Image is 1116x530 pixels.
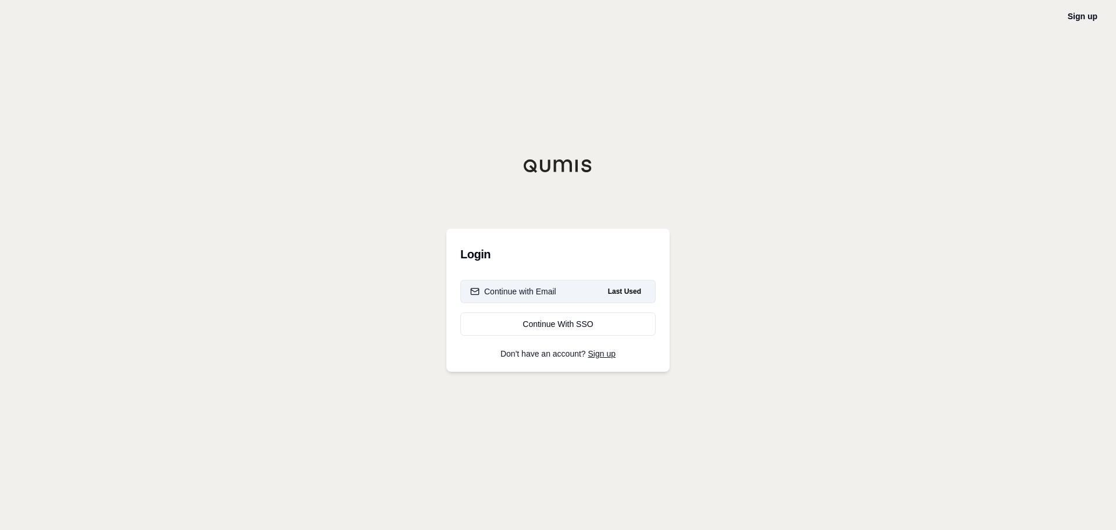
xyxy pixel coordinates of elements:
[470,286,556,297] div: Continue with Email
[523,159,593,173] img: Qumis
[460,243,656,266] h3: Login
[460,312,656,336] a: Continue With SSO
[460,350,656,358] p: Don't have an account?
[460,280,656,303] button: Continue with EmailLast Used
[603,284,646,298] span: Last Used
[1068,12,1097,21] a: Sign up
[588,349,616,358] a: Sign up
[470,318,646,330] div: Continue With SSO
